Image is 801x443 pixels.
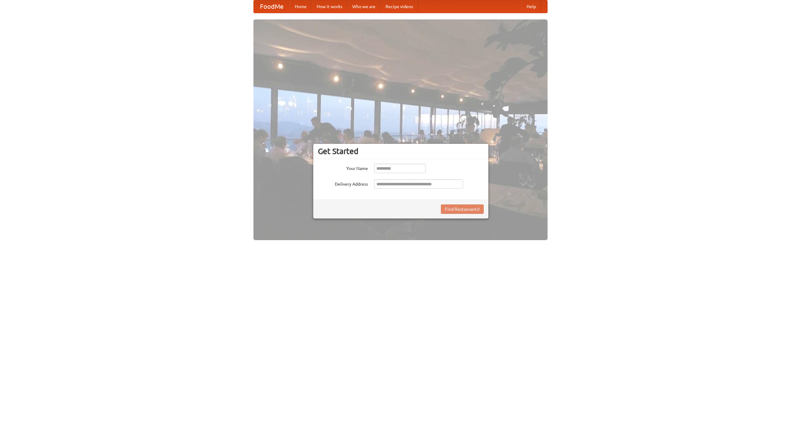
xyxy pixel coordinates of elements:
a: Help [522,0,541,13]
button: Find Restaurants! [441,204,484,214]
a: Recipe videos [380,0,418,13]
label: Your Name [318,164,368,172]
a: FoodMe [254,0,290,13]
label: Delivery Address [318,179,368,187]
a: Home [290,0,312,13]
h3: Get Started [318,147,484,156]
a: Who we are [347,0,380,13]
a: How it works [312,0,347,13]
